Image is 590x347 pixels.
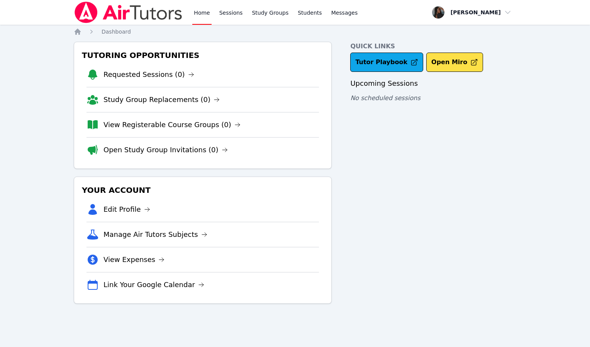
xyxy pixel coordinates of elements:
[80,183,325,197] h3: Your Account
[74,28,516,36] nav: Breadcrumb
[80,48,325,62] h3: Tutoring Opportunities
[331,9,358,17] span: Messages
[103,229,207,240] a: Manage Air Tutors Subjects
[103,279,204,290] a: Link Your Google Calendar
[426,53,483,72] button: Open Miro
[102,28,131,36] a: Dashboard
[103,254,164,265] a: View Expenses
[102,29,131,35] span: Dashboard
[103,145,228,155] a: Open Study Group Invitations (0)
[350,53,423,72] a: Tutor Playbook
[350,94,420,102] span: No scheduled sessions
[74,2,183,23] img: Air Tutors
[350,78,516,89] h3: Upcoming Sessions
[350,42,516,51] h4: Quick Links
[103,119,241,130] a: View Registerable Course Groups (0)
[103,204,150,215] a: Edit Profile
[103,69,194,80] a: Requested Sessions (0)
[103,94,220,105] a: Study Group Replacements (0)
